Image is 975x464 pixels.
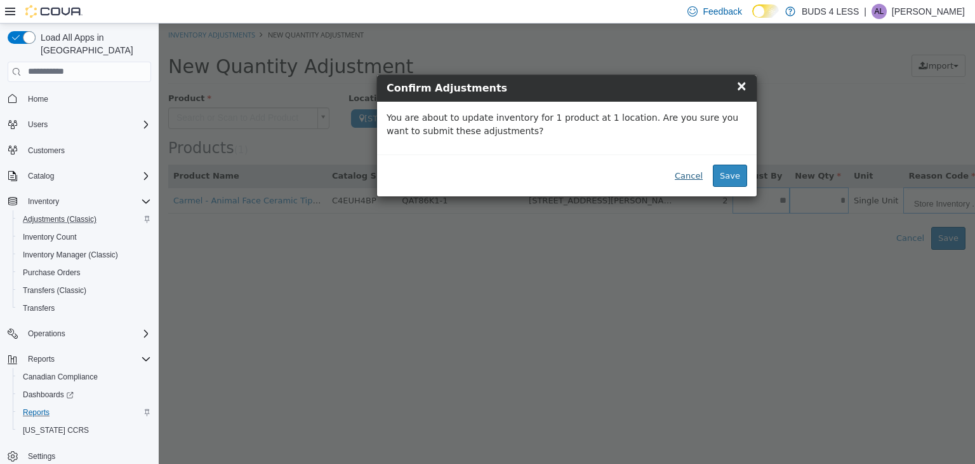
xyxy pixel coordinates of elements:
[18,387,151,402] span: Dashboards
[23,194,64,209] button: Inventory
[3,167,156,185] button: Catalog
[23,407,50,418] span: Reports
[23,303,55,313] span: Transfers
[23,92,53,107] a: Home
[23,390,74,400] span: Dashboards
[23,351,151,367] span: Reports
[13,299,156,317] button: Transfers
[509,141,551,164] button: Cancel
[13,386,156,404] a: Dashboards
[554,141,588,164] button: Save
[18,405,151,420] span: Reports
[28,329,65,339] span: Operations
[13,282,156,299] button: Transfers (Classic)
[23,268,81,278] span: Purchase Orders
[18,247,151,263] span: Inventory Manager (Classic)
[28,146,65,156] span: Customers
[28,94,48,104] span: Home
[23,351,60,367] button: Reports
[18,423,151,438] span: Washington CCRS
[13,368,156,386] button: Canadian Compliance
[18,369,151,385] span: Canadian Compliance
[228,88,588,114] p: You are about to update inventory for 1 product at 1 location. Are you sure you want to submit th...
[3,350,156,368] button: Reports
[13,246,156,264] button: Inventory Manager (Classic)
[872,4,887,19] div: Amber LaRoque
[23,168,59,184] button: Catalog
[3,325,156,343] button: Operations
[3,141,156,160] button: Customers
[28,171,54,181] span: Catalog
[23,449,60,464] a: Settings
[18,369,103,385] a: Canadian Compliance
[18,387,79,402] a: Dashboards
[18,283,91,298] a: Transfers (Classic)
[28,196,59,207] span: Inventory
[18,283,151,298] span: Transfers (Classic)
[23,168,151,184] span: Catalog
[3,193,156,210] button: Inventory
[864,4,866,19] p: |
[802,4,859,19] p: BUDS 4 LESS
[18,423,94,438] a: [US_STATE] CCRS
[18,212,102,227] a: Adjustments (Classic)
[28,354,55,364] span: Reports
[23,326,70,341] button: Operations
[703,5,741,18] span: Feedback
[13,210,156,228] button: Adjustments (Classic)
[13,421,156,439] button: [US_STATE] CCRS
[18,229,82,245] a: Inventory Count
[577,55,588,70] span: ×
[23,214,96,224] span: Adjustments (Classic)
[3,90,156,108] button: Home
[752,4,779,18] input: Dark Mode
[23,448,151,464] span: Settings
[18,405,55,420] a: Reports
[23,91,151,107] span: Home
[23,425,89,435] span: [US_STATE] CCRS
[875,4,884,19] span: AL
[18,247,123,263] a: Inventory Manager (Classic)
[13,404,156,421] button: Reports
[28,451,55,461] span: Settings
[36,31,151,57] span: Load All Apps in [GEOGRAPHIC_DATA]
[18,265,86,280] a: Purchase Orders
[3,116,156,133] button: Users
[28,119,48,130] span: Users
[23,143,70,158] a: Customers
[13,264,156,282] button: Purchase Orders
[23,117,53,132] button: Users
[18,265,151,280] span: Purchase Orders
[892,4,965,19] p: [PERSON_NAME]
[13,228,156,246] button: Inventory Count
[228,57,588,72] h4: Confirm Adjustments
[23,250,118,260] span: Inventory Manager (Classic)
[25,5,83,18] img: Cova
[18,301,60,316] a: Transfers
[23,232,77,242] span: Inventory Count
[18,229,151,245] span: Inventory Count
[23,194,151,209] span: Inventory
[23,142,151,158] span: Customers
[23,117,151,132] span: Users
[18,212,151,227] span: Adjustments (Classic)
[23,372,98,382] span: Canadian Compliance
[23,326,151,341] span: Operations
[18,301,151,316] span: Transfers
[23,285,86,296] span: Transfers (Classic)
